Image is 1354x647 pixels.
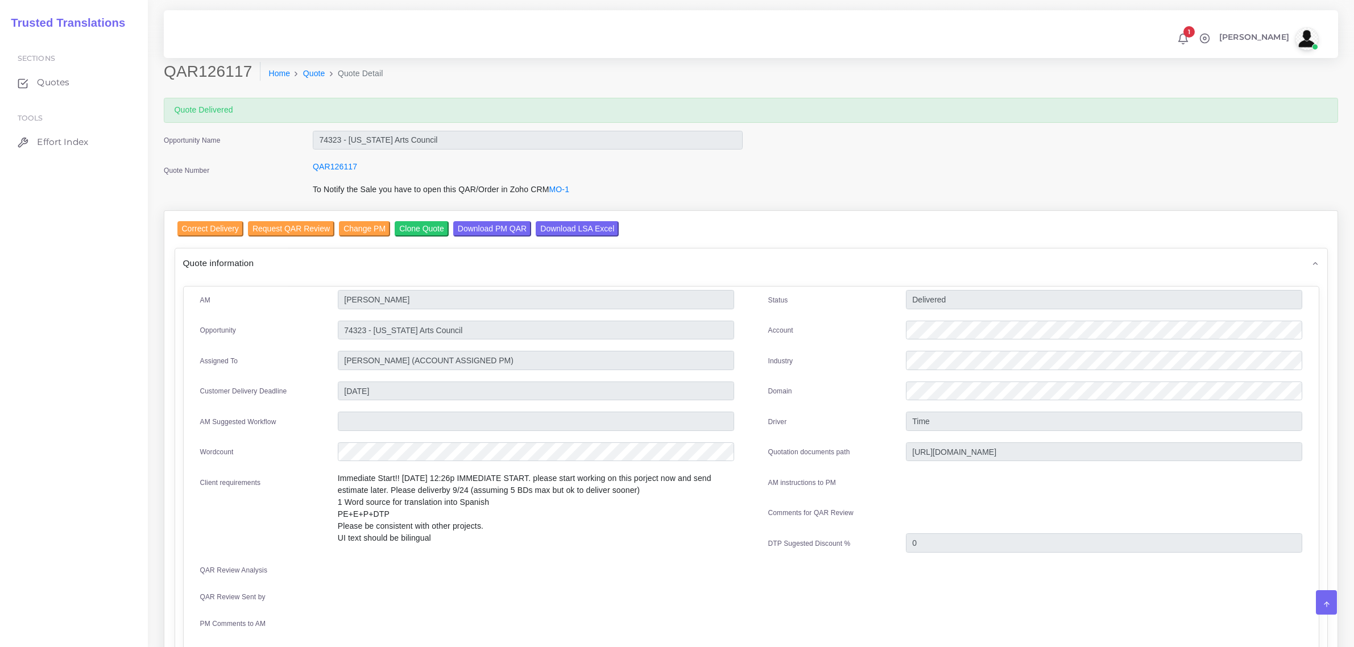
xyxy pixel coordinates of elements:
[200,295,210,305] label: AM
[768,417,787,427] label: Driver
[9,130,139,154] a: Effort Index
[768,478,837,488] label: AM instructions to PM
[395,221,449,237] input: Clone Quote
[549,185,570,194] a: MO-1
[768,447,850,457] label: Quotation documents path
[183,256,254,269] span: Quote information
[1183,26,1195,38] span: 1
[200,325,237,335] label: Opportunity
[768,356,793,366] label: Industry
[453,221,531,237] input: Download PM QAR
[18,114,43,122] span: Tools
[175,248,1327,277] div: Quote information
[768,386,792,396] label: Domain
[768,538,851,549] label: DTP Sugested Discount %
[200,592,266,602] label: QAR Review Sent by
[37,136,88,148] span: Effort Index
[200,386,287,396] label: Customer Delivery Deadline
[338,472,734,544] p: Immediate Start!! [DATE] 12:26p IMMEDIATE START. please start working on this porject now and sen...
[248,221,334,237] input: Request QAR Review
[200,565,268,575] label: QAR Review Analysis
[325,68,383,80] li: Quote Detail
[768,325,793,335] label: Account
[9,70,139,94] a: Quotes
[3,14,125,32] a: Trusted Translations
[1173,32,1193,45] a: 1
[1219,33,1289,41] span: [PERSON_NAME]
[37,76,69,89] span: Quotes
[164,165,209,176] label: Quote Number
[200,447,234,457] label: Wordcount
[164,98,1338,123] div: Quote Delivered
[177,221,243,237] input: Correct Delivery
[1214,27,1322,50] a: [PERSON_NAME]avatar
[3,16,125,30] h2: Trusted Translations
[1295,27,1318,50] img: avatar
[304,184,751,203] div: To Notify the Sale you have to open this QAR/Order in Zoho CRM
[303,68,325,80] a: Quote
[338,351,734,370] input: pm
[164,62,260,81] h2: QAR126117
[200,417,276,427] label: AM Suggested Workflow
[200,356,238,366] label: Assigned To
[339,221,390,237] input: Change PM
[164,135,221,146] label: Opportunity Name
[268,68,290,80] a: Home
[18,54,55,63] span: Sections
[768,508,854,518] label: Comments for QAR Review
[768,295,788,305] label: Status
[200,619,266,629] label: PM Comments to AM
[200,478,261,488] label: Client requirements
[536,221,619,237] input: Download LSA Excel
[313,162,357,171] a: QAR126117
